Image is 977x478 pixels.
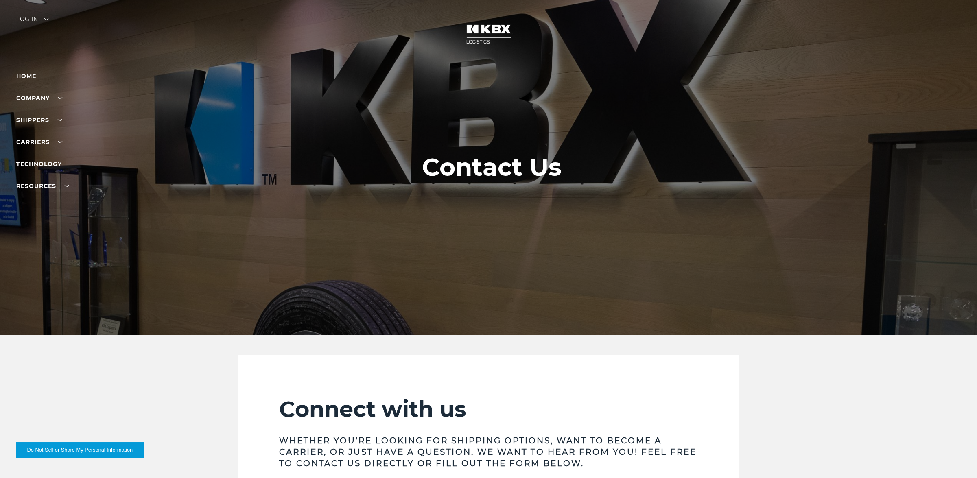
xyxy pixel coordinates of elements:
[279,435,698,469] h3: Whether you're looking for shipping options, want to become a carrier, or just have a question, w...
[16,116,62,124] a: SHIPPERS
[279,396,698,423] h2: Connect with us
[16,138,63,146] a: Carriers
[16,16,49,28] div: Log in
[16,160,62,168] a: Technology
[422,153,562,181] h1: Contact Us
[16,442,144,458] button: Do Not Sell or Share My Personal Information
[16,72,36,80] a: Home
[16,94,63,102] a: Company
[458,16,519,52] img: kbx logo
[16,182,69,190] a: RESOURCES
[44,18,49,20] img: arrow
